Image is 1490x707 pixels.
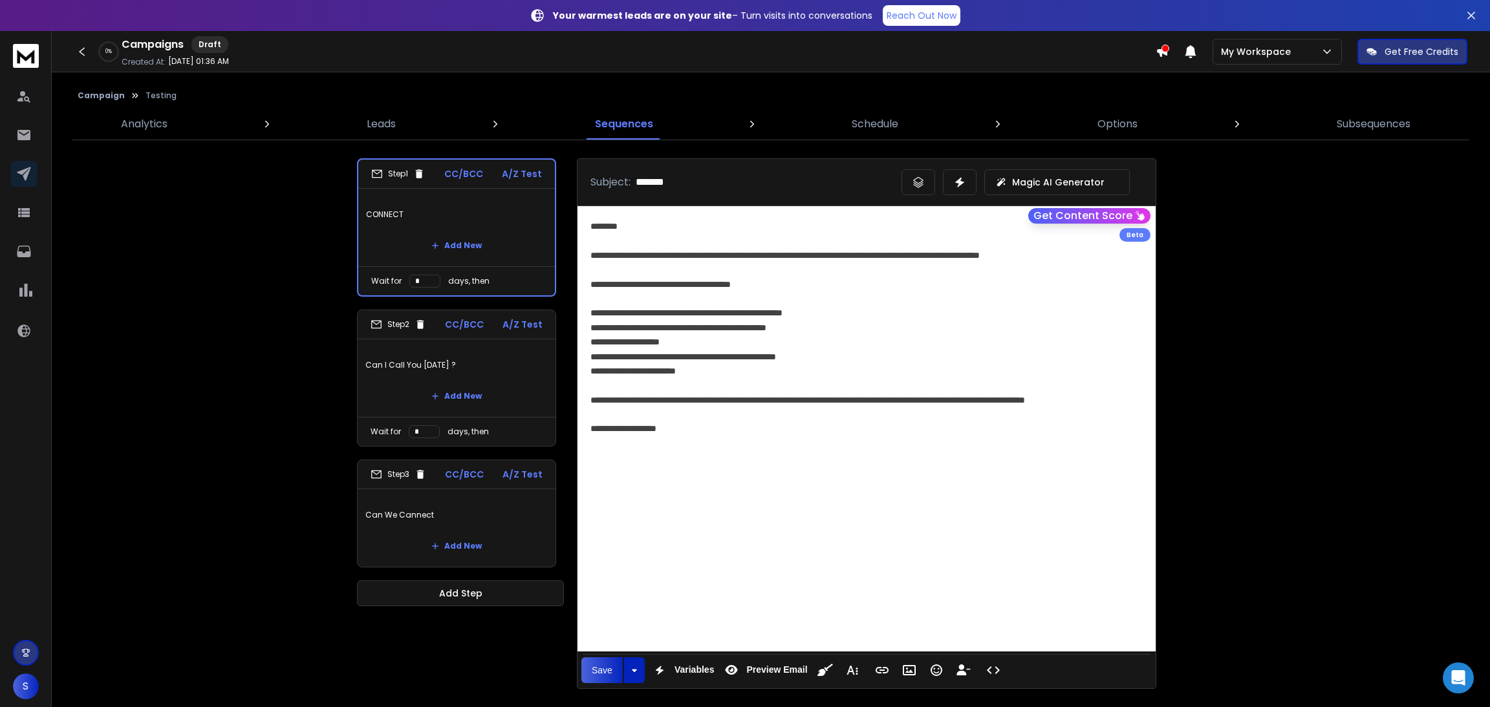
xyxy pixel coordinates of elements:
[840,657,865,683] button: More Text
[502,167,542,180] p: A/Z Test
[168,56,229,67] p: [DATE] 01:36 AM
[365,497,548,533] p: Can We Cannect
[1090,109,1145,140] a: Options
[371,469,426,480] div: Step 3
[357,580,564,606] button: Add Step
[371,168,425,180] div: Step 1
[672,664,717,675] span: Variables
[365,347,548,383] p: Can I Call You [DATE] ?
[1097,116,1138,132] p: Options
[1443,662,1474,693] div: Open Intercom Messenger
[357,158,556,297] li: Step1CC/BCCA/Z TestCONNECTAdd NewWait fordays, then
[78,90,125,101] button: Campaign
[1385,45,1458,58] p: Get Free Credits
[444,167,483,180] p: CC/BCC
[883,5,960,26] a: Reach Out Now
[445,468,484,481] p: CC/BCC
[897,657,922,683] button: Insert Image (Ctrl+P)
[553,9,732,22] strong: Your warmest leads are on your site
[1357,39,1467,65] button: Get Free Credits
[1012,176,1105,189] p: Magic AI Generator
[647,657,717,683] button: Variables
[191,36,228,53] div: Draft
[1119,228,1150,242] div: Beta
[981,657,1006,683] button: Code View
[122,37,184,52] h1: Campaigns
[553,9,872,22] p: – Turn visits into conversations
[1221,45,1296,58] p: My Workspace
[590,174,631,190] p: Subject:
[924,657,949,683] button: Emoticons
[581,657,623,683] button: Save
[595,116,653,132] p: Sequences
[1337,116,1410,132] p: Subsequences
[13,673,39,699] button: S
[421,233,492,259] button: Add New
[421,533,492,559] button: Add New
[844,109,906,140] a: Schedule
[357,459,556,567] li: Step3CC/BCCA/Z TestCan We CannectAdd New
[359,109,404,140] a: Leads
[744,664,810,675] span: Preview Email
[502,468,543,481] p: A/Z Test
[587,109,661,140] a: Sequences
[984,169,1130,195] button: Magic AI Generator
[371,319,426,330] div: Step 2
[367,116,396,132] p: Leads
[366,196,547,233] p: CONNECT
[448,276,490,286] p: days, then
[113,109,175,140] a: Analytics
[371,427,401,437] p: Wait for
[852,116,898,132] p: Schedule
[719,657,810,683] button: Preview Email
[122,57,166,67] p: Created At:
[421,383,492,409] button: Add New
[121,116,167,132] p: Analytics
[105,48,112,56] p: 0 %
[371,276,402,286] p: Wait for
[1028,208,1150,224] button: Get Content Score
[951,657,976,683] button: Insert Unsubscribe Link
[502,318,543,331] p: A/Z Test
[448,427,489,437] p: days, then
[146,90,177,101] p: Testing
[870,657,894,683] button: Insert Link (Ctrl+K)
[813,657,837,683] button: Clean HTML
[357,310,556,447] li: Step2CC/BCCA/Z TestCan I Call You [DATE] ?Add NewWait fordays, then
[1329,109,1418,140] a: Subsequences
[887,9,956,22] p: Reach Out Now
[13,44,39,68] img: logo
[445,318,484,331] p: CC/BCC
